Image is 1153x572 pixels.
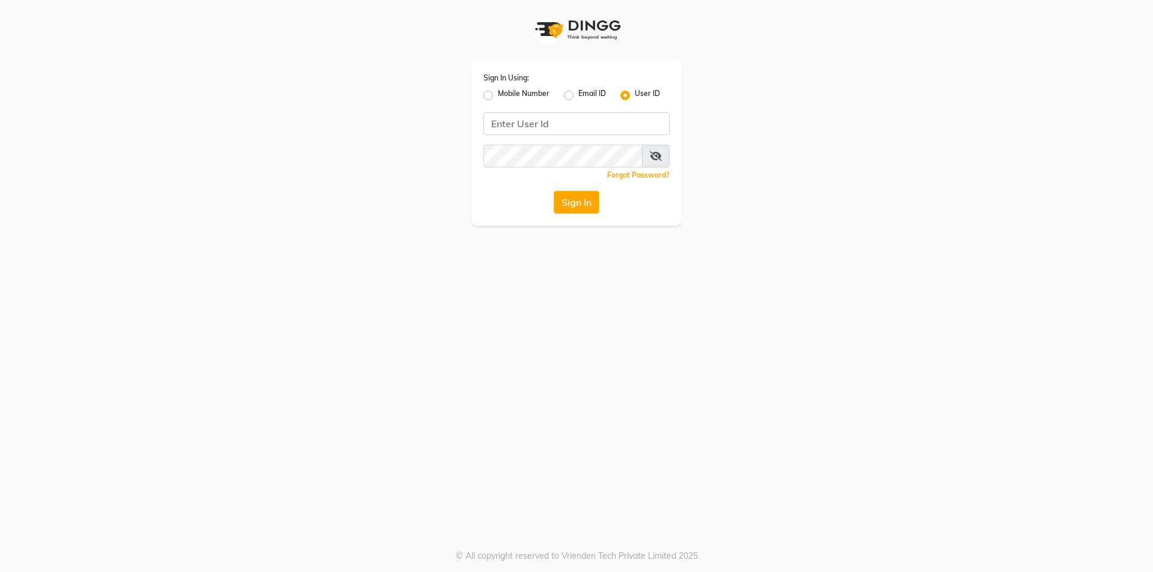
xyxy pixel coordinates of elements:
img: logo1.svg [528,12,625,47]
label: Sign In Using: [483,73,529,83]
input: Username [483,112,670,135]
label: Mobile Number [498,88,549,103]
a: Forgot Password? [607,170,670,179]
label: User ID [635,88,660,103]
button: Sign In [554,191,599,214]
input: Username [483,145,643,167]
label: Email ID [578,88,606,103]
